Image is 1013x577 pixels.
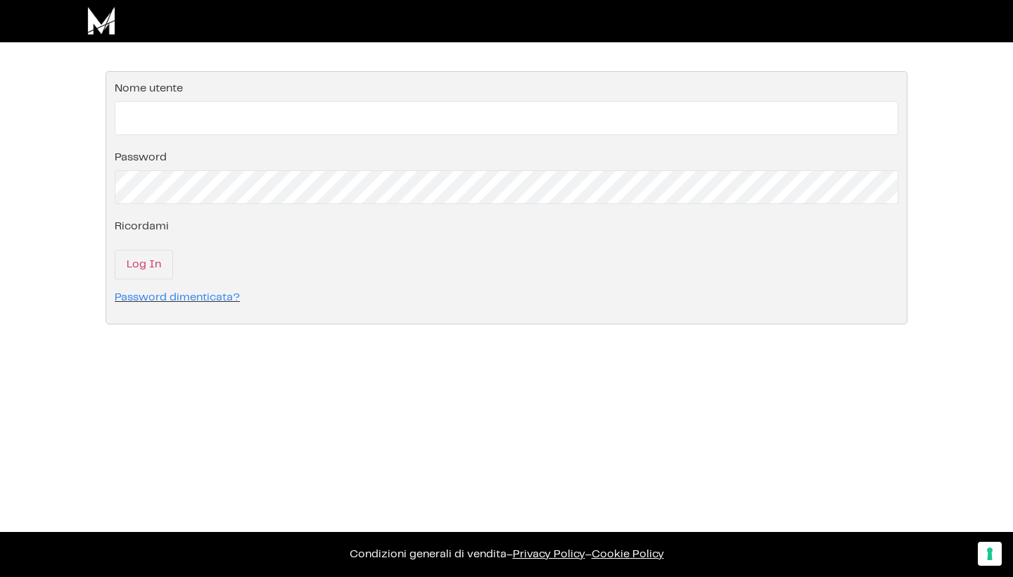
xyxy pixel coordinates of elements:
span: Cookie Policy [592,549,664,559]
a: Condizioni generali di vendita [350,549,507,559]
label: Nome utente [115,83,183,94]
input: Log In [115,250,173,279]
label: Ricordami [115,221,169,232]
label: Password [115,152,167,163]
a: Privacy Policy [513,549,585,559]
button: Le tue preferenze relative al consenso per le tecnologie di tracciamento [978,542,1002,566]
input: Nome utente [115,101,898,135]
a: Password dimenticata? [115,292,240,303]
p: – – [14,546,999,563]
